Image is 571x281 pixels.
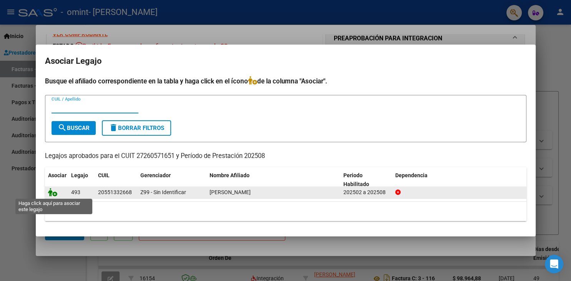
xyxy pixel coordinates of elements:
datatable-header-cell: Asociar [45,167,68,193]
datatable-header-cell: Nombre Afiliado [206,167,341,193]
span: Legajo [71,172,88,178]
div: 20551332668 [98,188,132,197]
h4: Busque el afiliado correspondiente en la tabla y haga click en el ícono de la columna "Asociar". [45,76,526,86]
span: Asociar [48,172,67,178]
span: YACONO MANUEL [210,189,251,195]
datatable-header-cell: Dependencia [392,167,526,193]
datatable-header-cell: Legajo [68,167,95,193]
span: Z99 - Sin Identificar [140,189,186,195]
h2: Asociar Legajo [45,54,526,68]
datatable-header-cell: Gerenciador [137,167,206,193]
span: Dependencia [395,172,428,178]
mat-icon: search [58,123,67,132]
datatable-header-cell: Periodo Habilitado [340,167,392,193]
span: Gerenciador [140,172,171,178]
span: Periodo Habilitado [343,172,369,187]
mat-icon: delete [109,123,118,132]
div: 1 registros [45,202,526,221]
button: Borrar Filtros [102,120,171,136]
span: 493 [71,189,80,195]
div: Open Intercom Messenger [545,255,563,273]
span: Nombre Afiliado [210,172,250,178]
span: CUIL [98,172,110,178]
button: Buscar [52,121,96,135]
datatable-header-cell: CUIL [95,167,137,193]
span: Borrar Filtros [109,125,164,131]
span: Buscar [58,125,90,131]
div: 202502 a 202508 [343,188,389,197]
p: Legajos aprobados para el CUIT 27260571651 y Período de Prestación 202508 [45,151,526,161]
